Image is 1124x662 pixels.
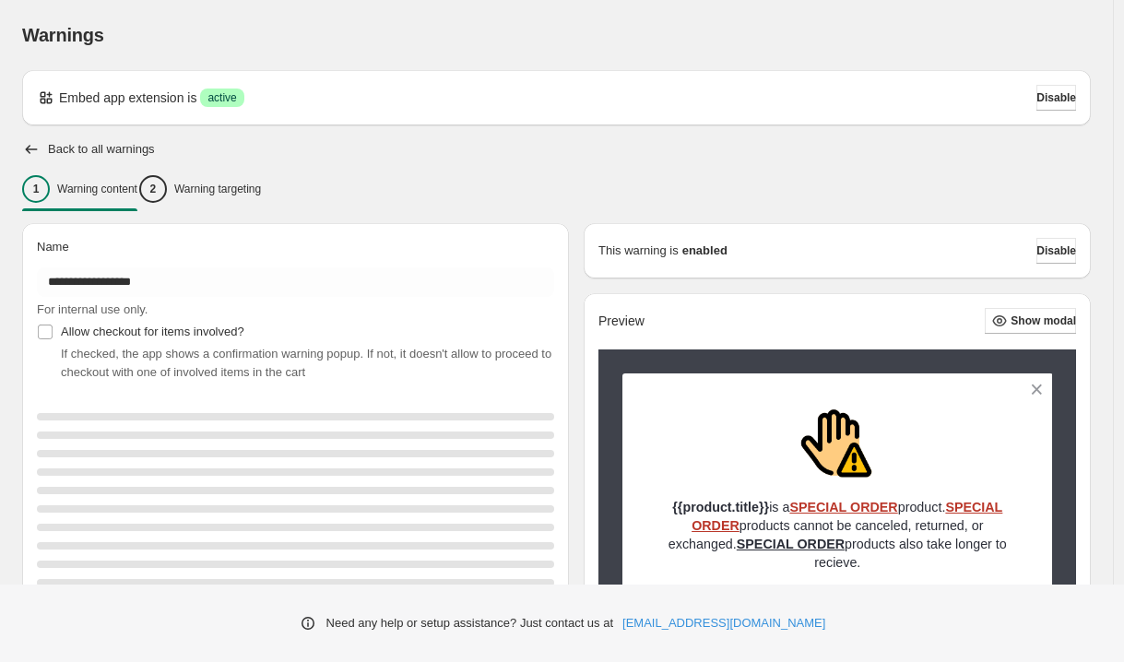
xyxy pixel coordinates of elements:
[61,347,551,379] span: If checked, the app shows a confirmation warning popup. If not, it doesn't allow to proceed to ch...
[174,182,261,196] p: Warning targeting
[1036,90,1076,105] span: Disable
[622,614,825,632] a: [EMAIL_ADDRESS][DOMAIN_NAME]
[1036,238,1076,264] button: Disable
[207,90,236,105] span: active
[57,182,137,196] p: Warning content
[48,142,155,157] h2: Back to all warnings
[22,170,137,208] button: 1Warning content
[789,500,897,514] strong: SPECIAL ORDER
[682,242,728,260] strong: enabled
[672,500,769,514] strong: {{product.title}}
[985,308,1076,334] button: Show modal
[1011,313,1076,328] span: Show modal
[37,240,69,254] span: Name
[22,175,50,203] div: 1
[22,25,104,45] span: Warnings
[598,313,645,329] h2: Preview
[1036,243,1076,258] span: Disable
[1036,85,1076,111] button: Disable
[139,170,261,208] button: 2Warning targeting
[59,89,196,107] p: Embed app extension is
[61,325,244,338] span: Allow checkout for items involved?
[737,537,845,551] strong: SPECIAL ORDER
[139,175,167,203] div: 2
[655,498,1021,572] p: is a product. products cannot be canceled, returned, or exchanged. products also take longer to r...
[598,242,679,260] p: This warning is
[37,302,148,316] span: For internal use only.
